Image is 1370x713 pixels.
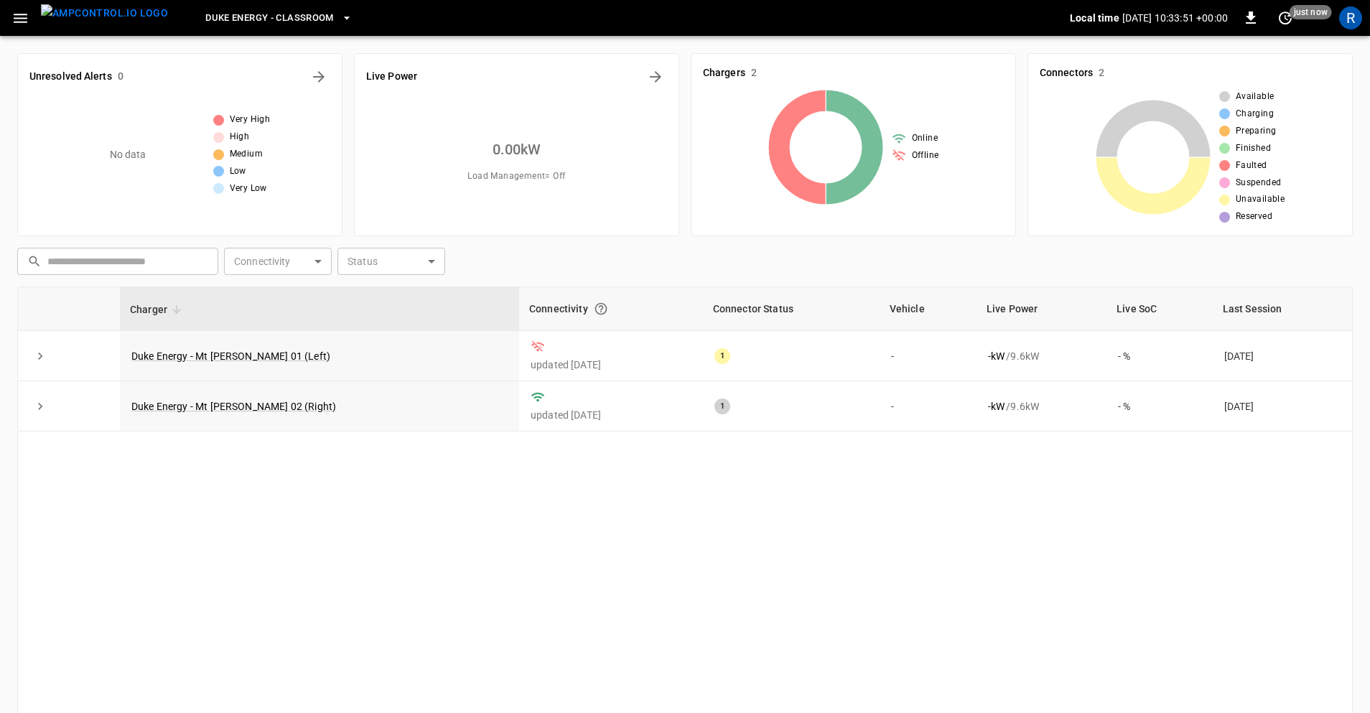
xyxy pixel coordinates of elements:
div: / 9.6 kW [988,399,1095,414]
a: Duke Energy - Mt [PERSON_NAME] 01 (Left) [131,350,330,362]
th: Vehicle [880,287,977,331]
button: All Alerts [307,65,330,88]
span: Charging [1236,107,1274,121]
span: Offline [912,149,939,163]
td: - [880,331,977,381]
div: 1 [714,399,730,414]
h6: 2 [751,65,757,81]
th: Connector Status [703,287,880,331]
h6: Live Power [366,69,417,85]
div: Connectivity [529,296,693,322]
span: Unavailable [1236,192,1285,207]
button: expand row [29,396,51,417]
th: Live SoC [1106,287,1213,331]
span: Reserved [1236,210,1272,224]
td: - % [1106,331,1213,381]
div: 1 [714,348,730,364]
p: updated [DATE] [531,358,691,372]
td: [DATE] [1213,331,1352,381]
button: set refresh interval [1274,6,1297,29]
h6: Chargers [703,65,745,81]
span: Medium [230,147,263,162]
button: expand row [29,345,51,367]
span: Preparing [1236,124,1277,139]
h6: Unresolved Alerts [29,69,112,85]
p: - kW [988,399,1005,414]
span: Very High [230,113,271,127]
a: Duke Energy - Mt [PERSON_NAME] 02 (Right) [131,401,336,412]
p: updated [DATE] [531,408,691,422]
span: Available [1236,90,1275,104]
span: Finished [1236,141,1271,156]
p: No data [110,147,146,162]
span: Charger [130,301,186,318]
span: Online [912,131,938,146]
span: Load Management = Off [467,169,565,184]
h6: 2 [1099,65,1104,81]
span: Faulted [1236,159,1267,173]
td: - % [1106,381,1213,432]
button: Duke Energy - Classroom [200,4,358,32]
p: [DATE] 10:33:51 +00:00 [1122,11,1228,25]
span: Low [230,164,246,179]
span: Very Low [230,182,267,196]
td: [DATE] [1213,381,1352,432]
span: High [230,130,250,144]
h6: 0 [118,69,124,85]
img: ampcontrol.io logo [41,4,168,22]
button: Energy Overview [644,65,667,88]
div: / 9.6 kW [988,349,1095,363]
span: just now [1290,5,1332,19]
span: Duke Energy - Classroom [205,10,334,27]
h6: 0.00 kW [493,138,541,161]
span: Suspended [1236,176,1282,190]
h6: Connectors [1040,65,1093,81]
p: - kW [988,349,1005,363]
th: Live Power [977,287,1106,331]
div: profile-icon [1339,6,1362,29]
td: - [880,381,977,432]
th: Last Session [1213,287,1352,331]
p: Local time [1070,11,1119,25]
button: Connection between the charger and our software. [588,296,614,322]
